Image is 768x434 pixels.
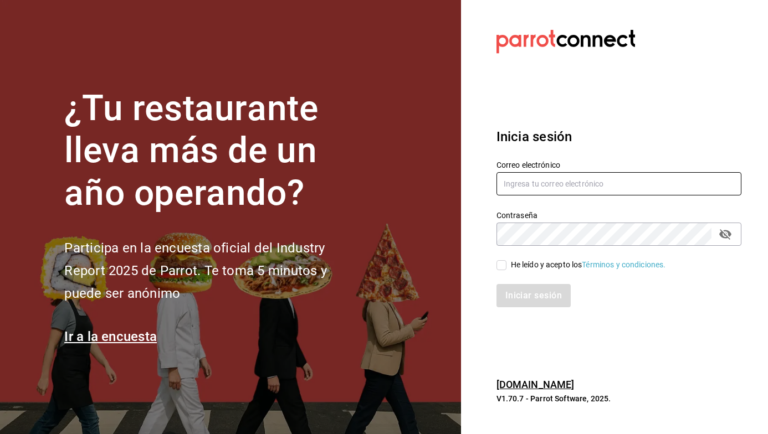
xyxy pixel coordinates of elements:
[496,393,741,404] p: V1.70.7 - Parrot Software, 2025.
[716,225,735,244] button: passwordField
[496,211,741,219] label: Contraseña
[64,87,363,215] h1: ¿Tu restaurante lleva más de un año operando?
[496,379,575,390] a: [DOMAIN_NAME]
[64,237,363,304] h2: Participa en la encuesta oficial del Industry Report 2025 de Parrot. Te toma 5 minutos y puede se...
[496,127,741,147] h3: Inicia sesión
[511,259,666,271] div: He leído y acepto los
[64,329,157,344] a: Ir a la encuesta
[496,161,741,168] label: Correo electrónico
[582,260,665,269] a: Términos y condiciones.
[496,172,741,195] input: Ingresa tu correo electrónico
